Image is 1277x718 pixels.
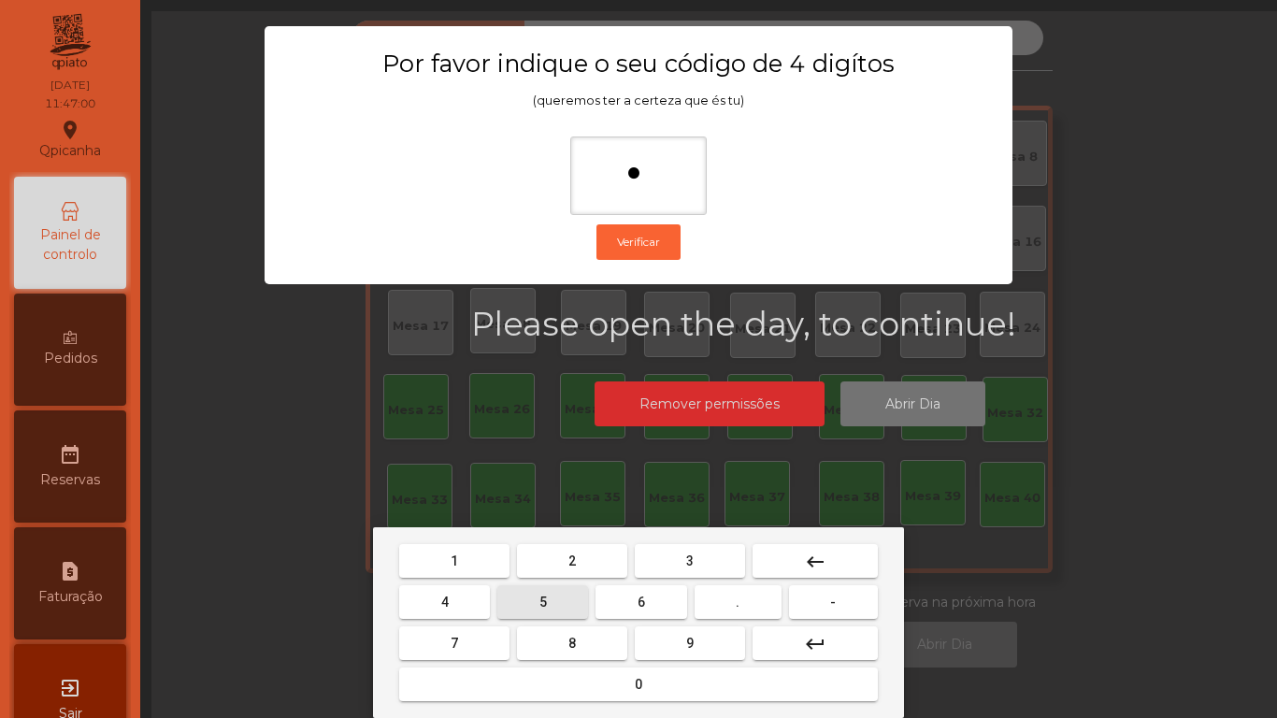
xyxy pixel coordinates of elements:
[736,595,739,610] span: .
[451,553,458,568] span: 1
[568,636,576,651] span: 8
[301,49,976,79] h3: Por favor indique o seu código de 4 digítos
[568,553,576,568] span: 2
[686,553,694,568] span: 3
[830,595,836,610] span: -
[635,677,642,692] span: 0
[686,636,694,651] span: 9
[596,224,681,260] button: Verificar
[804,551,826,573] mat-icon: keyboard_backspace
[451,636,458,651] span: 7
[441,595,449,610] span: 4
[533,93,744,108] span: (queremos ter a certeza que és tu)
[539,595,547,610] span: 5
[638,595,645,610] span: 6
[804,633,826,655] mat-icon: keyboard_return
